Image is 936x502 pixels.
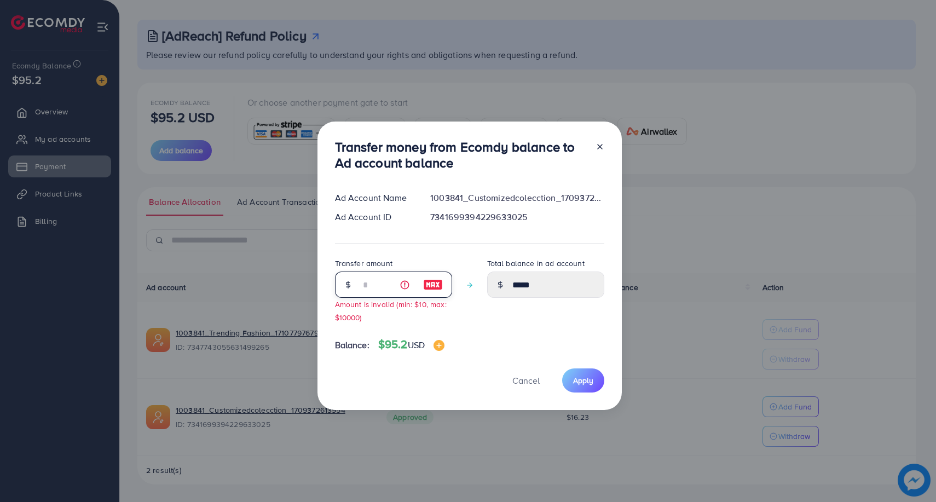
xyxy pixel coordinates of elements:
[326,211,422,223] div: Ad Account ID
[499,368,553,392] button: Cancel
[487,258,585,269] label: Total balance in ad account
[421,192,613,204] div: 1003841_Customizedcolecction_1709372613954
[408,339,425,351] span: USD
[562,368,604,392] button: Apply
[326,192,422,204] div: Ad Account Name
[512,374,540,386] span: Cancel
[335,299,447,322] small: Amount is invalid (min: $10, max: $10000)
[573,375,593,386] span: Apply
[421,211,613,223] div: 7341699394229633025
[423,278,443,291] img: image
[335,258,392,269] label: Transfer amount
[434,340,444,351] img: image
[335,139,587,171] h3: Transfer money from Ecomdy balance to Ad account balance
[335,339,369,351] span: Balance:
[378,338,444,351] h4: $95.2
